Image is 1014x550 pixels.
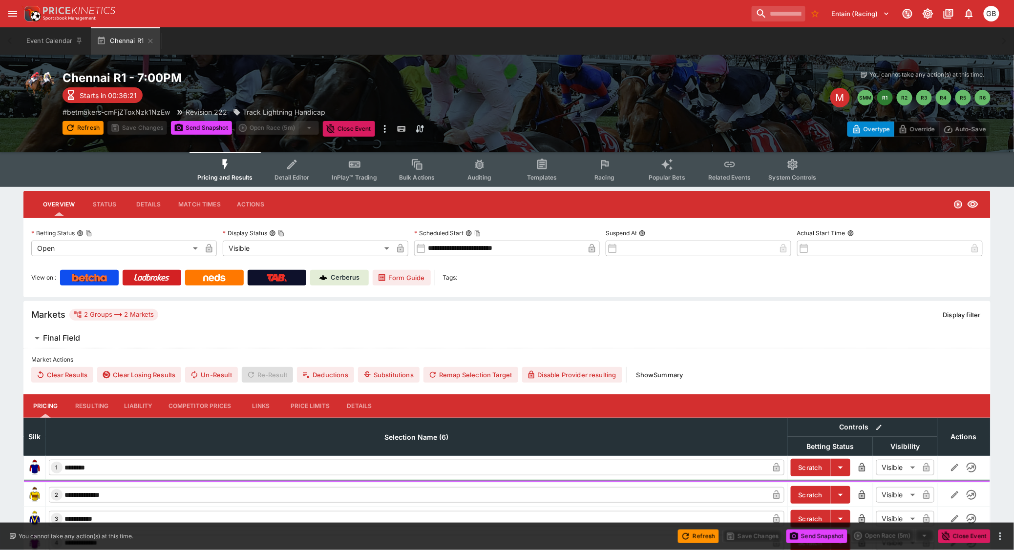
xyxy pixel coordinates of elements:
th: Controls [787,418,937,437]
button: Send Snapshot [171,121,232,135]
button: Chennai R1 [91,27,160,55]
div: Track Lightning Handicap [233,107,325,117]
button: Display StatusCopy To Clipboard [269,230,276,237]
button: Close Event [938,530,991,543]
button: Send Snapshot [786,530,847,543]
div: Visible [876,511,919,527]
p: Actual Start Time [797,229,845,237]
p: Override [910,124,935,134]
img: TabNZ [267,274,287,282]
button: ShowSummary [631,367,689,383]
img: PriceKinetics Logo [21,4,41,23]
button: Actual Start Time [847,230,854,237]
button: Overtype [847,122,894,137]
span: System Controls [769,174,817,181]
button: Match Times [170,193,229,216]
button: Copy To Clipboard [474,230,481,237]
button: Substitutions [358,367,420,383]
span: Selection Name (6) [374,431,459,443]
button: Documentation [940,5,957,22]
button: R2 [897,90,912,105]
img: Neds [203,274,225,282]
div: Open [31,241,201,256]
button: Select Tenant [826,6,896,21]
button: Connected to PK [899,5,916,22]
button: Remap Selection Target [423,367,518,383]
button: R6 [975,90,991,105]
h6: Final Field [43,333,80,343]
button: Overview [35,193,83,216]
button: Refresh [678,530,719,543]
img: PriceKinetics [43,7,115,14]
div: Start From [847,122,991,137]
svg: Open [953,200,963,209]
button: R4 [936,90,951,105]
div: Event type filters [190,152,824,187]
div: Edit Meeting [830,88,850,107]
button: Suspend At [639,230,646,237]
img: Cerberus [319,274,327,282]
span: Betting Status [796,441,865,452]
p: Betting Status [31,229,75,237]
button: Notifications [960,5,978,22]
button: Scratch [791,459,831,476]
span: Related Events [708,174,751,181]
div: split button [851,529,934,543]
label: Tags: [443,270,458,285]
input: search [752,6,805,21]
img: Ladbrokes [134,274,169,282]
button: Clear Losing Results [97,367,181,383]
p: Suspend At [606,229,637,237]
span: Re-Result [242,367,293,383]
button: Override [894,122,939,137]
img: Betcha [72,274,107,282]
span: 1 [54,464,60,471]
p: Copy To Clipboard [63,107,170,117]
span: 3 [53,515,61,522]
img: horse_racing.png [23,70,55,102]
button: Copy To Clipboard [278,230,285,237]
p: Revision 222 [186,107,227,117]
div: Gary Brigginshaw [984,6,999,21]
img: runner 1 [27,460,42,475]
span: Pricing and Results [197,174,253,181]
img: runner 2 [27,487,42,503]
button: Price Limits [283,394,338,418]
p: Track Lightning Handicap [243,107,325,117]
div: Visible [876,460,919,475]
button: Refresh [63,121,104,135]
svg: Visible [967,199,979,210]
button: Resulting [67,394,116,418]
button: Gary Brigginshaw [981,3,1002,24]
button: Un-Result [185,367,237,383]
button: Competitor Prices [161,394,239,418]
label: Market Actions [31,352,983,367]
button: Actions [229,193,273,216]
div: split button [236,121,319,135]
button: Copy To Clipboard [85,230,92,237]
p: Starts in 00:36:21 [80,90,137,101]
button: Toggle light/dark mode [919,5,937,22]
p: You cannot take any action(s) at this time. [870,70,985,79]
button: Details [338,394,381,418]
button: Details [127,193,170,216]
p: You cannot take any action(s) at this time. [19,532,133,541]
button: Close Event [323,121,375,137]
a: Form Guide [373,270,431,285]
span: 2 [53,491,61,498]
label: View on : [31,270,56,285]
span: Visibility [880,441,930,452]
button: Bulk edit [873,421,886,434]
p: Display Status [223,229,267,237]
span: Detail Editor [275,174,309,181]
div: 2 Groups 2 Markets [73,309,154,321]
div: Visible [876,487,919,503]
button: Liability [116,394,160,418]
a: Cerberus [310,270,369,285]
span: Auditing [467,174,491,181]
button: more [379,121,391,137]
div: Visible [223,241,393,256]
button: Scheduled StartCopy To Clipboard [465,230,472,237]
button: Event Calendar [21,27,89,55]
